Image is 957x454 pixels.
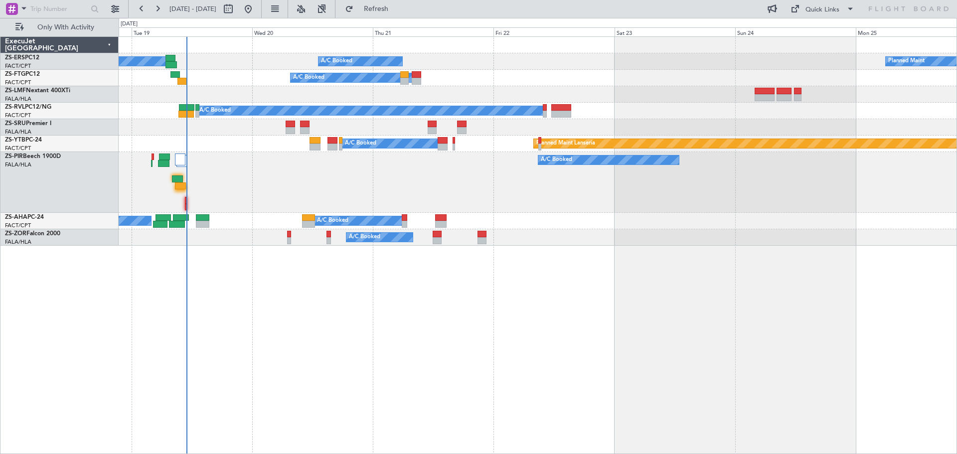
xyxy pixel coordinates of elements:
a: ZS-SRUPremier I [5,121,51,127]
span: ZS-FTG [5,71,25,77]
div: Quick Links [805,5,839,15]
a: FACT/CPT [5,145,31,152]
span: ZS-PIR [5,153,23,159]
a: ZS-AHAPC-24 [5,214,44,220]
div: Planned Maint [888,54,925,69]
span: Refresh [355,5,397,12]
div: A/C Booked [345,136,376,151]
a: FACT/CPT [5,222,31,229]
a: ZS-ERSPC12 [5,55,39,61]
span: ZS-ERS [5,55,25,61]
a: FALA/HLA [5,238,31,246]
div: A/C Booked [349,230,380,245]
span: ZS-ZOR [5,231,26,237]
a: FALA/HLA [5,95,31,103]
div: Fri 22 [493,27,614,36]
div: A/C Booked [317,213,348,228]
div: [DATE] [121,20,138,28]
div: Planned Maint Lanseria [536,136,595,151]
a: FACT/CPT [5,62,31,70]
button: Only With Activity [11,19,108,35]
div: Wed 20 [252,27,373,36]
a: FACT/CPT [5,112,31,119]
span: Only With Activity [26,24,105,31]
a: FALA/HLA [5,161,31,168]
div: A/C Booked [199,103,231,118]
button: Quick Links [786,1,859,17]
div: A/C Booked [293,70,324,85]
span: ZS-LMF [5,88,26,94]
span: ZS-SRU [5,121,26,127]
a: ZS-FTGPC12 [5,71,40,77]
span: [DATE] - [DATE] [169,4,216,13]
a: ZS-LMFNextant 400XTi [5,88,70,94]
input: Trip Number [30,1,88,16]
a: ZS-ZORFalcon 2000 [5,231,60,237]
div: Sat 23 [615,27,735,36]
span: ZS-RVL [5,104,25,110]
div: Tue 19 [132,27,252,36]
a: FALA/HLA [5,128,31,136]
button: Refresh [340,1,400,17]
span: ZS-YTB [5,137,25,143]
div: Thu 21 [373,27,493,36]
div: A/C Booked [541,152,572,167]
a: ZS-RVLPC12/NG [5,104,51,110]
div: A/C Booked [321,54,352,69]
div: Sun 24 [735,27,856,36]
a: ZS-YTBPC-24 [5,137,42,143]
a: ZS-PIRBeech 1900D [5,153,61,159]
span: ZS-AHA [5,214,27,220]
a: FACT/CPT [5,79,31,86]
